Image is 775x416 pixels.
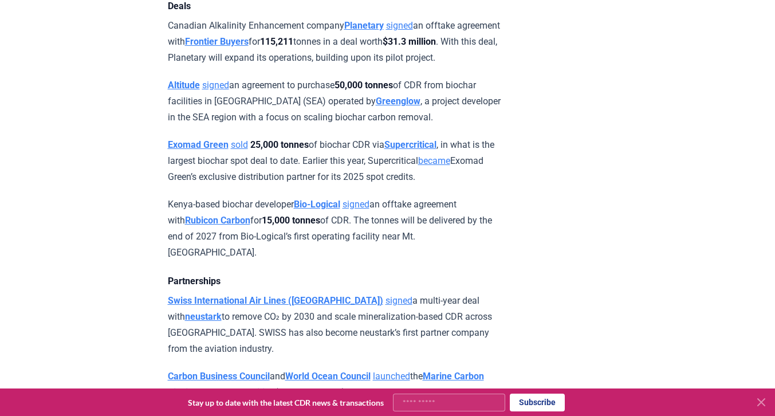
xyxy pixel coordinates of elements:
a: signed [343,199,369,210]
strong: $31.3 million [383,36,436,47]
a: signed [202,80,229,91]
a: sold [231,139,248,150]
a: Swiss International Air Lines ([GEOGRAPHIC_DATA]) [168,295,383,306]
a: signed [385,295,412,306]
strong: 25,000 tonnes [250,139,309,150]
a: Planetary [344,20,384,31]
a: Exomad Green [168,139,229,150]
strong: Partnerships [168,276,221,287]
a: launched [373,371,410,382]
strong: 115,211 [260,36,293,47]
a: Altitude [168,80,200,91]
strong: 50,000 tonnes [335,80,393,91]
a: signed [386,20,413,31]
a: Bio-Logical [294,199,340,210]
a: Carbon Business Council [168,371,270,382]
p: of biochar CDR via , in what is the largest biochar spot deal to date. Earlier this year, Supercr... [168,137,503,185]
p: an agreement to purchase of CDR from biochar facilities in [GEOGRAPHIC_DATA] (SEA) operated by , ... [168,77,503,125]
p: a multi-year deal with to remove CO₂ by 2030 and scale mineralization-based CDR across [GEOGRAPHI... [168,293,503,357]
a: Frontier Buyers [185,36,249,47]
strong: Deals [168,1,191,11]
a: neustark [185,311,222,322]
a: World Ocean Council [285,371,371,382]
strong: 15,000 tonnes [262,215,320,226]
a: Greenglow [376,96,420,107]
a: became [418,155,450,166]
p: Kenya-based biochar developer an offtake agreement with for of CDR. The tonnes will be delivered ... [168,197,503,261]
a: Rubicon Carbon [185,215,250,226]
p: Canadian Alkalinity Enhancement company an offtake agreement with for tonnes in a deal worth . Wi... [168,18,503,66]
a: Supercritical [384,139,436,150]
